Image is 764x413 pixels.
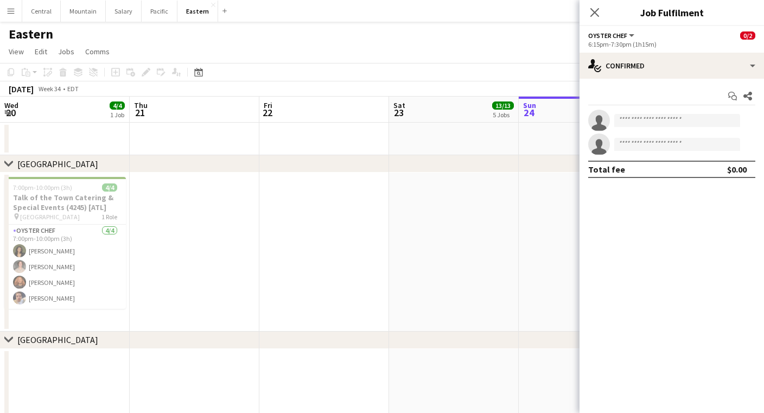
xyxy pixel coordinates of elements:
div: [GEOGRAPHIC_DATA] [17,334,98,345]
span: 0/2 [740,31,755,40]
span: Comms [85,47,110,56]
span: Sat [393,100,405,110]
div: [GEOGRAPHIC_DATA] [17,158,98,169]
a: Jobs [54,45,79,59]
button: Pacific [142,1,177,22]
a: Edit [30,45,52,59]
h3: Talk of the Town Catering & Special Events (4245) [ATL] [4,193,126,212]
span: Sun [523,100,536,110]
button: Salary [106,1,142,22]
a: View [4,45,28,59]
h3: Job Fulfilment [580,5,764,20]
div: 5 Jobs [493,111,513,119]
span: 20 [3,106,18,119]
span: Oyster Chef [588,31,627,40]
app-card-role: Oyster Chef4/47:00pm-10:00pm (3h)[PERSON_NAME][PERSON_NAME][PERSON_NAME][PERSON_NAME] [4,225,126,309]
span: 22 [262,106,272,119]
span: 24 [521,106,536,119]
div: EDT [67,85,79,93]
span: 13/13 [492,101,514,110]
span: 4/4 [110,101,125,110]
span: 4/4 [102,183,117,192]
button: Oyster Chef [588,31,636,40]
button: Central [22,1,61,22]
span: Week 34 [36,85,63,93]
button: Eastern [177,1,218,22]
div: Total fee [588,164,625,175]
span: Edit [35,47,47,56]
span: 23 [392,106,405,119]
span: [GEOGRAPHIC_DATA] [20,213,80,221]
div: 6:15pm-7:30pm (1h15m) [588,40,755,48]
a: Comms [81,45,114,59]
span: Jobs [58,47,74,56]
span: 7:00pm-10:00pm (3h) [13,183,72,192]
span: View [9,47,24,56]
app-job-card: 7:00pm-10:00pm (3h)4/4Talk of the Town Catering & Special Events (4245) [ATL] [GEOGRAPHIC_DATA]1 ... [4,177,126,309]
div: $0.00 [727,164,747,175]
div: [DATE] [9,84,34,94]
div: 1 Job [110,111,124,119]
div: Confirmed [580,53,764,79]
h1: Eastern [9,26,53,42]
span: Wed [4,100,18,110]
span: 1 Role [101,213,117,221]
span: Thu [134,100,148,110]
span: Fri [264,100,272,110]
button: Mountain [61,1,106,22]
span: 21 [132,106,148,119]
